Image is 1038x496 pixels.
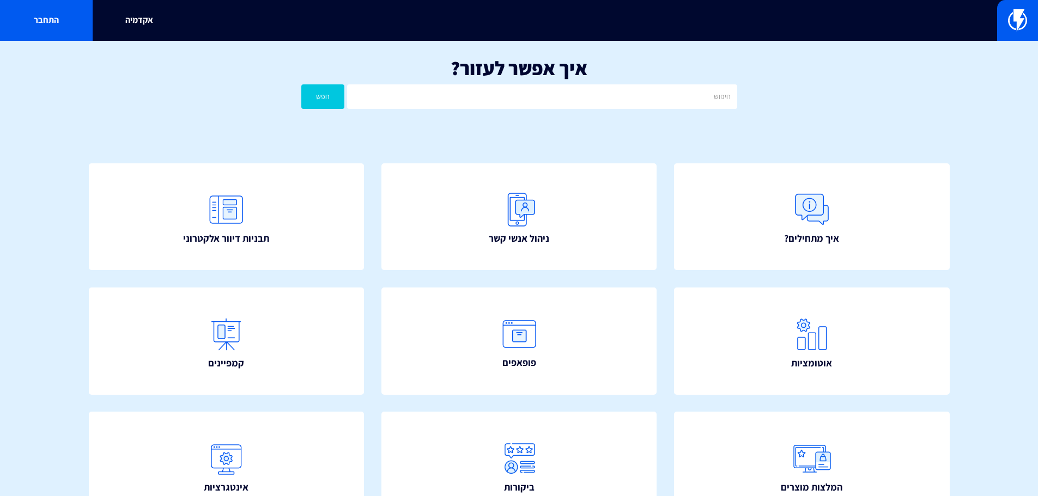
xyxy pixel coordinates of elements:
[489,231,549,246] span: ניהול אנשי קשר
[502,356,536,370] span: פופאפים
[381,287,657,395] a: פופאפים
[674,287,950,395] a: אוטומציות
[791,356,832,370] span: אוטומציות
[781,480,842,494] span: המלצות מוצרים
[204,480,248,494] span: אינטגרציות
[16,57,1022,79] h1: איך אפשר לעזור?
[301,84,345,109] button: חפש
[504,480,535,494] span: ביקורות
[183,231,269,246] span: תבניות דיוור אלקטרוני
[89,163,365,271] a: תבניות דיוור אלקטרוני
[784,231,839,246] span: איך מתחילים?
[381,163,657,271] a: ניהול אנשי קשר
[674,163,950,271] a: איך מתחילים?
[89,287,365,395] a: קמפיינים
[208,356,244,370] span: קמפיינים
[347,84,737,109] input: חיפוש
